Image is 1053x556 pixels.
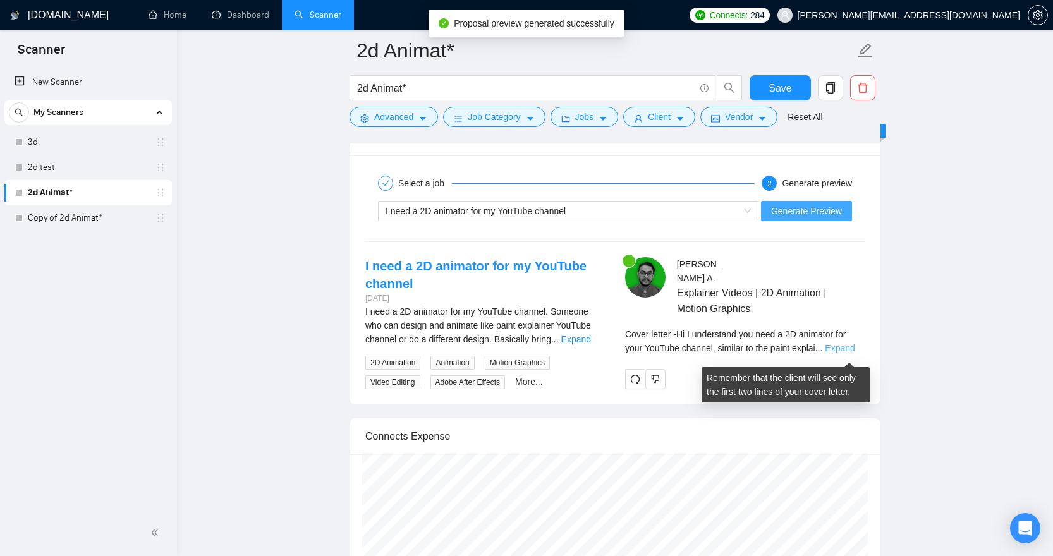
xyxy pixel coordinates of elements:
input: Search Freelance Jobs... [357,80,695,96]
a: 3d [28,130,148,155]
a: homeHome [149,9,186,20]
span: Proposal preview generated successfully [454,18,614,28]
span: 2D Animation [365,356,420,370]
span: caret-down [599,114,607,123]
button: settingAdvancedcaret-down [350,107,438,127]
span: I need a 2D animator for my YouTube channel. Someone who can design and animate like paint explai... [365,306,591,344]
a: 2d Animat* [28,180,148,205]
span: My Scanners [33,100,83,125]
span: 284 [750,8,764,22]
span: caret-down [758,114,767,123]
div: Generate preview [782,176,852,191]
div: Open Intercom Messenger [1010,513,1040,543]
span: caret-down [418,114,427,123]
span: setting [1028,10,1047,20]
span: 2 [767,179,772,188]
button: search [717,75,742,100]
img: c1T3nZxrUd1RkhS4DLUca4rnqwClX7qOa_r4YbNVYlNJ3iNw0-Sefa7yicZVM3w7-m [625,257,666,298]
a: I need a 2D animator for my YouTube channel [365,259,587,291]
span: check [382,179,389,187]
button: userClientcaret-down [623,107,695,127]
span: user [634,114,643,123]
span: Cover letter - Hi I understand you need a 2D animator for your YouTube channel, similar to the pa... [625,329,846,353]
span: holder [155,188,166,198]
span: user [781,11,789,20]
span: caret-down [676,114,685,123]
span: Generate Preview [771,204,842,218]
button: search [9,102,29,123]
a: Expand [825,343,855,353]
div: [DATE] [365,293,605,305]
span: holder [155,137,166,147]
span: redo [626,374,645,384]
a: Expand [561,334,591,344]
a: searchScanner [295,9,341,20]
span: Client [648,110,671,124]
span: setting [360,114,369,123]
span: info-circle [700,84,709,92]
span: Video Editing [365,375,420,389]
span: I need a 2D animator for my YouTube channel [386,206,566,216]
span: Motion Graphics [485,356,550,370]
a: setting [1028,10,1048,20]
span: dislike [651,374,660,384]
div: I need a 2D animator for my YouTube channel. Someone who can design and animate like paint explai... [365,305,605,346]
span: copy [819,82,843,94]
span: [PERSON_NAME] A . [677,259,722,283]
span: Vendor [725,110,753,124]
span: holder [155,162,166,172]
span: Connects: [710,8,748,22]
button: barsJob Categorycaret-down [443,107,545,127]
button: delete [850,75,875,100]
div: Remember that the client will see only the first two lines of your cover letter. [625,327,865,355]
a: Copy of 2d Animat* [28,205,148,231]
div: Connects Expense [365,418,865,454]
button: Save [750,75,811,100]
span: ... [551,334,559,344]
button: redo [625,369,645,389]
span: bars [454,114,463,123]
button: dislike [645,369,666,389]
span: Adobe After Effects [430,375,506,389]
span: folder [561,114,570,123]
a: New Scanner [15,69,162,95]
button: copy [818,75,843,100]
span: Explainer Videos | 2D Animation | Motion Graphics [677,285,827,317]
a: 2d test [28,155,148,180]
span: caret-down [526,114,535,123]
span: delete [851,82,875,94]
span: search [9,108,28,117]
span: ... [815,343,823,353]
span: edit [857,42,873,59]
a: dashboardDashboard [212,9,269,20]
div: Select a job [398,176,452,191]
span: Animation [430,356,474,370]
input: Scanner name... [356,35,855,66]
img: upwork-logo.png [695,10,705,20]
span: search [717,82,741,94]
span: check-circle [439,18,449,28]
button: idcardVendorcaret-down [700,107,777,127]
a: More... [515,377,543,387]
button: setting [1028,5,1048,25]
span: holder [155,213,166,223]
span: Job Category [468,110,520,124]
img: logo [11,6,20,26]
div: Remember that the client will see only the first two lines of your cover letter. [702,367,870,402]
span: Jobs [575,110,594,124]
span: double-left [150,526,163,539]
span: idcard [711,114,720,123]
li: My Scanners [4,100,172,231]
span: Save [769,80,791,96]
span: Advanced [374,110,413,124]
button: Generate Preview [761,201,852,221]
span: Scanner [8,40,75,67]
a: Reset All [788,110,822,124]
li: New Scanner [4,69,172,95]
button: folderJobscaret-down [551,107,619,127]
